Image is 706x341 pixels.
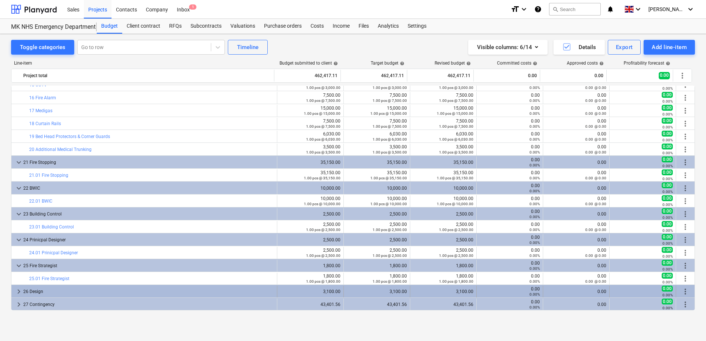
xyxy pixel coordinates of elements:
small: 1.00 pcs @ 2,500.00 [306,254,340,258]
div: 3,100.00 [413,289,473,294]
small: 1.00 pcs @ 7,500.00 [373,99,407,103]
div: 0.00 [543,70,603,82]
div: Client contract [122,19,165,34]
div: 0.00 [480,106,540,116]
span: 0.00 [662,182,673,188]
div: Profitability forecast [624,61,670,66]
span: More actions [681,93,690,102]
div: 0.00 [480,93,540,103]
small: 0.00% [529,150,540,154]
div: 462,417.11 [277,70,337,82]
div: 43,401.56 [347,302,407,307]
small: 0.00% [529,292,540,296]
div: 35,150.00 [413,160,473,165]
div: 3,500.00 [413,144,473,155]
a: RFQs [165,19,186,34]
small: 1.00 pcs @ 15,000.00 [370,111,407,116]
span: More actions [681,106,690,115]
small: 1.00 pcs @ 2,500.00 [439,228,473,232]
div: 15,000.00 [413,106,473,116]
span: keyboard_arrow_down [14,210,23,218]
small: 0.00 @ 0.00 [585,176,606,180]
small: 1.00 pcs @ 1,800.00 [439,279,473,283]
div: 7,500.00 [413,93,473,103]
span: 0.00 [662,92,673,98]
small: 0.00 @ 0.00 [585,111,606,116]
small: 1.00 pcs @ 7,500.00 [306,124,340,128]
button: Add line-item [644,40,695,55]
small: 1.00 pcs @ 15,000.00 [437,111,473,116]
span: keyboard_arrow_down [14,235,23,244]
a: 17 Medigas [29,108,52,113]
small: 0.00% [662,138,673,142]
span: More actions [681,171,690,180]
div: 0.00 [477,70,537,82]
div: Details [562,42,596,52]
div: 43,401.56 [280,302,340,307]
span: More actions [681,119,690,128]
div: 0.00 [546,222,606,232]
small: 1.00 pcs @ 7,500.00 [306,99,340,103]
div: 2,500.00 [347,222,407,232]
div: 1,800.00 [413,273,473,284]
small: 1.00 pcs @ 7,500.00 [373,124,407,128]
div: 0.00 [480,196,540,206]
div: 0.00 [480,286,540,297]
div: 35,150.00 [280,170,340,180]
div: 2,500.00 [413,222,473,232]
a: 25.01 Fire Strategist [29,276,69,281]
div: 0.00 [480,299,540,310]
small: 0.00% [662,125,673,129]
small: 0.00% [529,137,540,141]
div: 7,500.00 [347,118,407,129]
span: help [531,61,537,66]
div: 6,030.00 [413,131,473,142]
span: More actions [681,145,690,154]
span: 0.00 [659,72,670,79]
span: keyboard_arrow_right [14,300,23,309]
a: 23.01 Building Control [29,224,74,230]
span: keyboard_arrow_down [14,158,23,167]
div: 0.00 [480,248,540,258]
div: 1,800.00 [347,273,407,284]
div: Export [616,42,633,52]
a: 21.01 Fire Stopping [29,173,68,178]
small: 0.00 @ 0.00 [585,137,606,141]
div: 6,030.00 [347,131,407,142]
span: 0.00 [662,247,673,253]
small: 1.00 pcs @ 1,800.00 [373,279,407,283]
span: 0.00 [662,260,673,266]
small: 0.00% [529,189,540,193]
div: 0.00 [546,273,606,284]
div: 35,150.00 [347,160,407,165]
a: 20 Additional Medical Trunking [29,147,92,152]
small: 0.00 @ 0.00 [585,279,606,283]
div: 35,150.00 [280,160,340,165]
div: 0.00 [480,144,540,155]
span: [PERSON_NAME] [648,6,685,12]
span: 0.00 [662,286,673,292]
div: 0.00 [480,170,540,180]
span: 0.00 [662,156,673,162]
span: 1 [189,4,196,10]
div: 0.00 [480,118,540,129]
a: Costs [306,19,328,34]
div: Project total [23,70,271,82]
span: 0.00 [662,118,673,124]
div: Budget [97,19,122,34]
span: keyboard_arrow_down [14,184,23,193]
div: Visible columns : 6/14 [477,42,539,52]
span: help [664,61,670,66]
span: help [598,61,604,66]
small: 0.00% [529,176,540,180]
div: Files [354,19,373,34]
button: Search [549,3,601,15]
div: 0.00 [546,263,606,268]
a: 18 Curtain Rails [29,121,61,126]
div: 1,800.00 [347,263,407,268]
span: 0.00 [662,105,673,111]
small: 0.00% [662,293,673,297]
span: More actions [681,300,690,309]
div: 26 Design [23,286,274,297]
